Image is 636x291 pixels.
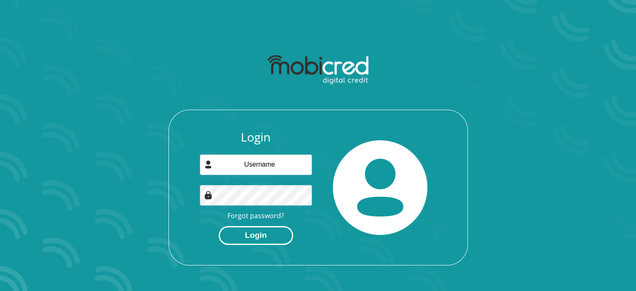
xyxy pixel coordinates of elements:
[268,55,368,85] img: mobicred logo
[200,155,312,175] input: Username
[227,211,284,220] a: Forgot password?
[204,191,212,199] img: Image
[219,226,293,245] button: Login
[204,160,212,169] img: user-icon image
[200,130,312,144] h3: Login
